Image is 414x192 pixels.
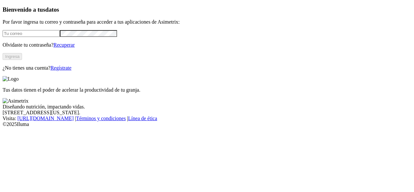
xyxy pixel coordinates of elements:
[3,65,411,71] p: ¿No tienes una cuenta?
[3,121,411,127] div: © 2025 Iluma
[3,87,411,93] p: Tus datos tienen el poder de acelerar la productividad de tu granja.
[3,110,411,116] div: [STREET_ADDRESS][US_STATE].
[45,6,59,13] span: datos
[3,116,411,121] div: Visita : | |
[3,76,19,82] img: Logo
[3,42,411,48] p: Olvidaste tu contraseña?
[76,116,126,121] a: Términos y condiciones
[17,116,74,121] a: [URL][DOMAIN_NAME]
[3,30,60,37] input: Tu correo
[3,6,411,13] h3: Bienvenido a tus
[3,53,22,60] button: Ingresa
[128,116,157,121] a: Línea de ética
[50,65,71,71] a: Regístrate
[3,98,28,104] img: Asimetrix
[53,42,75,48] a: Recuperar
[3,19,411,25] p: Por favor ingresa tu correo y contraseña para acceder a tus aplicaciones de Asimetrix:
[3,104,411,110] div: Diseñando nutrición, impactando vidas.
